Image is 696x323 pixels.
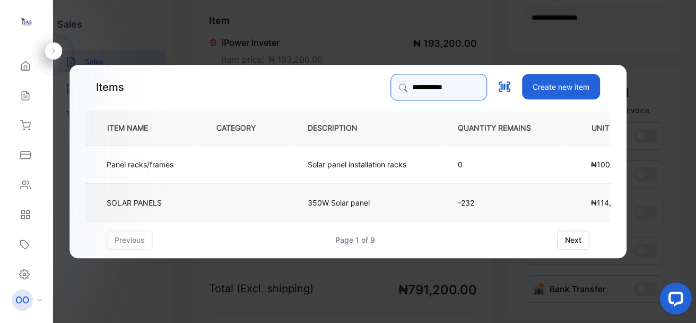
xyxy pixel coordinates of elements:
[308,159,406,170] p: Solar panel installation racks
[19,14,34,30] img: logo
[458,123,548,134] p: QUANTITY REMAINS
[15,293,29,307] p: OO
[103,123,165,134] p: ITEM NAME
[107,159,173,170] p: Panel racks/frames
[216,123,273,134] p: CATEGORY
[591,198,637,207] span: ₦114,000.00
[522,74,600,99] button: Create new item
[335,234,375,245] div: Page 1 of 9
[583,123,663,134] p: UNIT PRICE
[308,197,370,208] p: 350W Solar panel
[107,197,162,208] p: SOLAR PANELS
[591,160,638,169] span: ₦100,000.00
[308,123,375,134] p: DESCRIPTION
[458,159,548,170] p: 0
[96,79,124,95] p: Items
[651,278,696,323] iframe: LiveChat chat widget
[557,231,589,250] button: next
[107,231,153,250] button: previous
[458,197,548,208] p: -232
